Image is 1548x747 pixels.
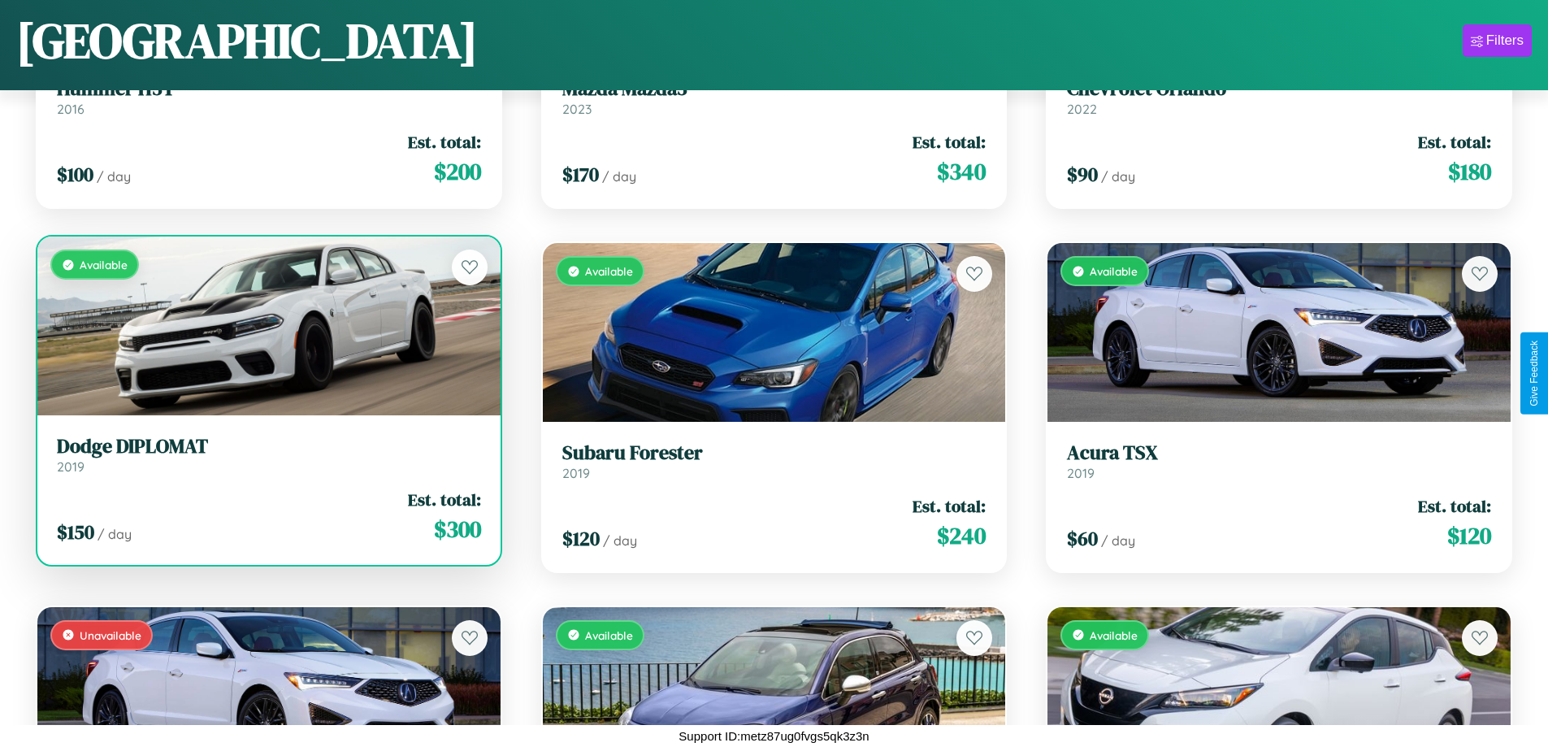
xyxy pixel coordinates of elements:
span: Est. total: [913,130,986,154]
span: Unavailable [80,628,141,642]
span: $ 150 [57,519,94,545]
h3: Subaru Forester [562,441,986,465]
span: Est. total: [408,488,481,511]
span: / day [98,526,132,542]
span: / day [603,532,637,549]
span: $ 180 [1448,155,1491,188]
a: Mazda Mazda32023 [562,77,986,117]
span: $ 200 [434,155,481,188]
span: $ 60 [1067,525,1098,552]
span: $ 340 [937,155,986,188]
a: Dodge DIPLOMAT2019 [57,435,481,475]
span: $ 240 [937,519,986,552]
span: Est. total: [913,494,986,518]
span: / day [1101,168,1135,185]
div: Give Feedback [1528,341,1540,406]
span: Available [1090,264,1138,278]
p: Support ID: metz87ug0fvgs5qk3z3n [679,725,869,747]
span: Est. total: [408,130,481,154]
span: 2019 [1067,465,1095,481]
span: $ 120 [562,525,600,552]
h3: Acura TSX [1067,441,1491,465]
span: Available [585,628,633,642]
button: Filters [1463,24,1532,57]
span: Available [1090,628,1138,642]
span: / day [602,168,636,185]
span: $ 300 [434,513,481,545]
span: 2019 [57,458,85,475]
span: $ 90 [1067,161,1098,188]
span: $ 170 [562,161,599,188]
span: / day [1101,532,1135,549]
a: Subaru Forester2019 [562,441,986,481]
span: 2022 [1067,101,1097,117]
h3: Dodge DIPLOMAT [57,435,481,458]
span: Est. total: [1418,130,1491,154]
span: 2023 [562,101,592,117]
span: $ 120 [1447,519,1491,552]
span: / day [97,168,131,185]
a: Hummer H3T2016 [57,77,481,117]
span: $ 100 [57,161,93,188]
span: Available [585,264,633,278]
span: 2016 [57,101,85,117]
div: Filters [1486,33,1524,49]
a: Chevrolet Orlando2022 [1067,77,1491,117]
a: Acura TSX2019 [1067,441,1491,481]
span: Est. total: [1418,494,1491,518]
span: Available [80,258,128,271]
h1: [GEOGRAPHIC_DATA] [16,7,478,74]
span: 2019 [562,465,590,481]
